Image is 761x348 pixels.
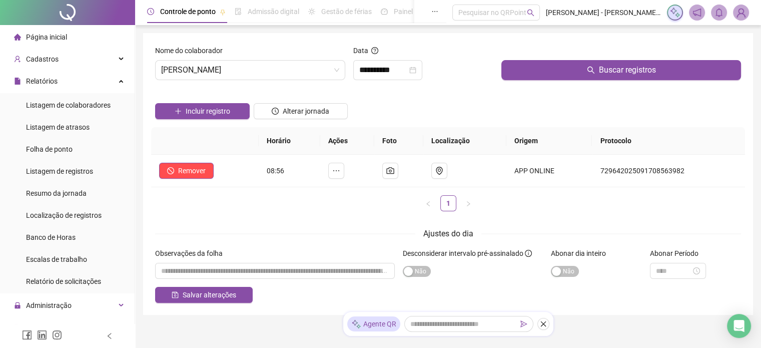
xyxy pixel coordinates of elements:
[460,195,476,211] button: right
[26,211,102,219] span: Localização de registros
[425,201,431,207] span: left
[374,127,423,155] th: Foto
[351,319,361,329] img: sparkle-icon.fc2bf0ac1784a2077858766a79e2daf3.svg
[420,195,436,211] button: left
[440,195,456,211] li: 1
[460,195,476,211] li: Próxima página
[155,248,229,259] label: Observações da folha
[441,196,456,211] a: 1
[592,127,745,155] th: Protocolo
[52,330,62,340] span: instagram
[26,123,90,131] span: Listagem de atrasos
[26,323,65,331] span: Exportações
[172,291,179,298] span: save
[283,106,329,117] span: Alterar jornada
[186,106,230,117] span: Incluir registro
[592,155,745,187] td: 729642025091708563982
[14,56,21,63] span: user-add
[220,9,226,15] span: pushpin
[381,8,388,15] span: dashboard
[435,167,443,175] span: environment
[423,127,507,155] th: Localização
[332,167,340,175] span: ellipsis
[248,8,299,16] span: Admissão digital
[431,8,438,15] span: ellipsis
[183,289,236,300] span: Salvar alterações
[551,248,612,259] label: Abonar dia inteiro
[420,195,436,211] li: Página anterior
[423,229,473,238] span: Ajustes do dia
[155,103,250,119] button: Incluir registro
[403,249,523,257] span: Desconsiderar intervalo pré-assinalado
[669,7,680,18] img: sparkle-icon.fc2bf0ac1784a2077858766a79e2daf3.svg
[155,45,229,56] label: Nome do colaborador
[714,8,723,17] span: bell
[394,8,433,16] span: Painel do DP
[26,233,76,241] span: Banco de Horas
[308,8,315,15] span: sun
[599,64,656,76] span: Buscar registros
[106,332,113,339] span: left
[501,60,741,80] button: Buscar registros
[161,61,339,80] span: LEANDRO SANTOS FARIAS
[320,127,374,155] th: Ações
[546,7,661,18] span: [PERSON_NAME] - [PERSON_NAME] ORG. DE EVENTOS LOC. E COM. LTDA
[26,167,93,175] span: Listagem de registros
[26,33,67,41] span: Página inicial
[259,127,320,155] th: Horário
[520,320,527,327] span: send
[14,34,21,41] span: home
[159,163,214,179] button: Remover
[254,108,348,116] a: Alterar jornada
[26,77,58,85] span: Relatórios
[347,316,400,331] div: Agente QR
[160,8,216,16] span: Controle de ponto
[167,167,174,174] span: stop
[37,330,47,340] span: linkedin
[386,167,394,175] span: camera
[26,101,111,109] span: Listagem de colaboradores
[235,8,242,15] span: file-done
[147,8,154,15] span: clock-circle
[650,248,705,259] label: Abonar Período
[353,47,368,55] span: Data
[175,108,182,115] span: plus
[692,8,701,17] span: notification
[26,189,87,197] span: Resumo da jornada
[155,287,253,303] button: Salvar alterações
[371,47,378,54] span: question-circle
[14,78,21,85] span: file
[733,5,748,20] img: 1824
[727,314,751,338] div: Open Intercom Messenger
[506,127,592,155] th: Origem
[321,8,372,16] span: Gestão de férias
[26,255,87,263] span: Escalas de trabalho
[254,103,348,119] button: Alterar jornada
[540,320,547,327] span: close
[506,155,592,187] td: APP ONLINE
[527,9,534,17] span: search
[14,302,21,309] span: lock
[26,277,101,285] span: Relatório de solicitações
[465,201,471,207] span: right
[178,165,206,176] span: Remover
[587,66,595,74] span: search
[26,301,72,309] span: Administração
[22,330,32,340] span: facebook
[26,145,73,153] span: Folha de ponto
[26,55,59,63] span: Cadastros
[272,108,279,115] span: clock-circle
[525,250,532,257] span: info-circle
[267,167,284,175] span: 08:56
